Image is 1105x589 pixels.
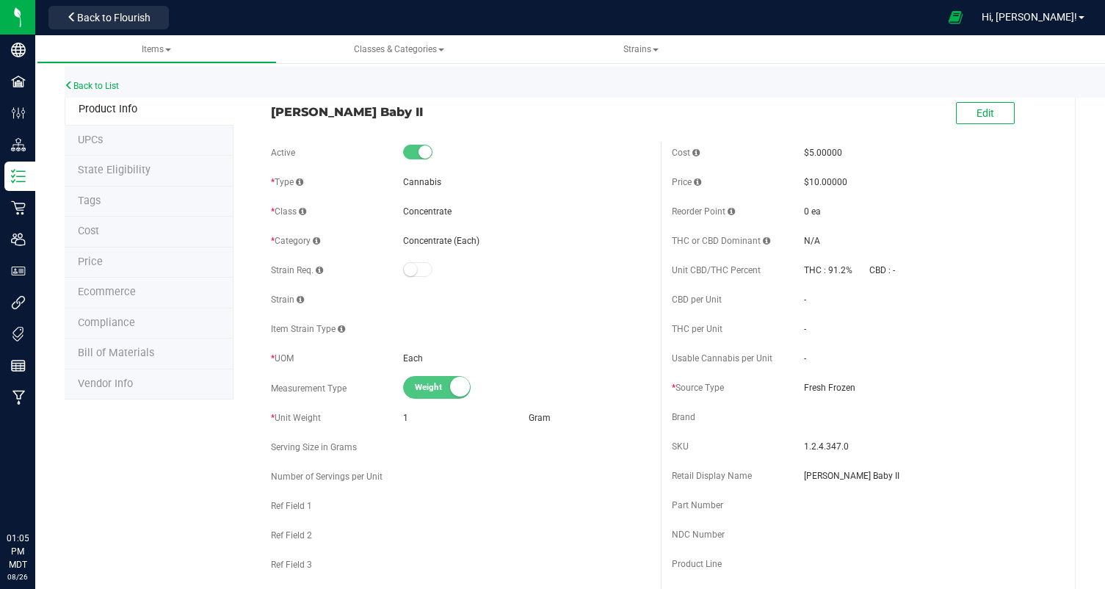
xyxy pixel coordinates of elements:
[78,225,99,237] span: Cost
[15,471,59,516] iframe: Resource center
[354,44,444,54] span: Classes & Categories
[11,232,26,247] inline-svg: Users
[403,413,408,423] span: 1
[672,412,695,422] span: Brand
[804,148,842,158] span: $5.00000
[271,413,321,423] span: Unit Weight
[672,353,772,364] span: Usable Cannabis per Unit
[11,74,26,89] inline-svg: Facilities
[271,236,320,246] span: Category
[78,164,151,176] span: Tag
[271,103,650,120] span: [PERSON_NAME] Baby II
[79,103,137,115] span: Product Info
[939,3,972,32] span: Open Ecommerce Menu
[11,358,26,373] inline-svg: Reports
[78,347,154,359] span: Bill of Materials
[672,471,752,481] span: Retail Display Name
[271,206,306,217] span: Class
[78,377,133,390] span: Vendor Info
[977,107,994,119] span: Edit
[672,148,700,158] span: Cost
[78,256,103,268] span: Price
[672,530,725,540] span: NDC Number
[11,200,26,215] inline-svg: Retail
[78,195,101,207] span: Tag
[271,265,323,275] span: Strain Req.
[11,43,26,57] inline-svg: Company
[403,353,423,364] span: Each
[804,353,806,364] span: -
[804,381,1051,394] span: Fresh Frozen
[48,6,169,29] button: Back to Flourish
[271,353,294,364] span: UOM
[804,440,1051,453] span: 1.2.4.347.0
[78,286,136,298] span: Ecommerce
[804,469,1051,483] span: [PERSON_NAME] Baby II
[271,471,383,482] span: Number of Servings per Unit
[11,390,26,405] inline-svg: Manufacturing
[78,134,103,146] span: Tag
[869,265,895,275] span: CBD : -
[11,169,26,184] inline-svg: Inventory
[7,532,29,571] p: 01:05 PM MDT
[672,236,770,246] span: THC or CBD Dominant
[77,12,151,24] span: Back to Flourish
[672,324,722,334] span: THC per Unit
[65,81,119,91] a: Back to List
[11,137,26,152] inline-svg: Distribution
[804,236,820,246] span: N/A
[804,324,806,334] span: -
[672,294,722,305] span: CBD per Unit
[672,265,761,275] span: Unit CBD/THC Percent
[415,377,481,398] span: Weight
[623,44,659,54] span: Strains
[11,264,26,278] inline-svg: User Roles
[982,11,1077,23] span: Hi, [PERSON_NAME]!
[672,383,724,393] span: Source Type
[11,106,26,120] inline-svg: Configuration
[271,501,312,511] span: Ref Field 1
[956,102,1015,124] button: Edit
[672,441,689,452] span: SKU
[804,294,806,305] span: -
[7,571,29,582] p: 08/26
[804,206,821,217] span: 0 ea
[672,559,722,569] span: Product Line
[804,177,847,187] span: $10.00000
[672,206,735,217] span: Reorder Point
[672,177,701,187] span: Price
[271,383,347,394] span: Measurement Type
[271,324,345,334] span: Item Strain Type
[529,413,551,423] span: Gram
[403,236,479,246] span: Concentrate (Each)
[271,294,304,305] span: Strain
[271,560,312,570] span: Ref Field 3
[78,317,135,329] span: Compliance
[271,177,303,187] span: Type
[403,177,441,187] span: Cannabis
[142,44,171,54] span: Items
[403,206,452,217] span: Concentrate
[672,500,723,510] span: Part Number
[271,148,295,158] span: Active
[271,530,312,541] span: Ref Field 2
[11,327,26,342] inline-svg: Tags
[271,442,357,452] span: Serving Size in Grams
[804,265,852,275] span: THC : 91.2%
[11,295,26,310] inline-svg: Integrations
